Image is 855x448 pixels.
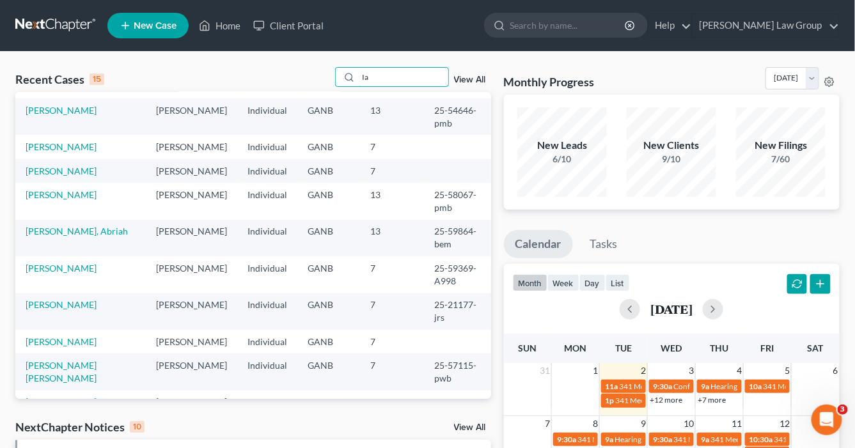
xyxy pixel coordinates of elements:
[26,299,97,310] a: [PERSON_NAME]
[360,330,424,353] td: 7
[130,421,145,433] div: 10
[639,363,647,378] span: 2
[146,390,237,427] td: [PERSON_NAME]
[360,293,424,330] td: 7
[146,159,237,183] td: [PERSON_NAME]
[615,435,714,444] span: Hearing for [PERSON_NAME]
[237,330,297,353] td: Individual
[761,343,774,353] span: Fri
[360,98,424,135] td: 13
[360,183,424,219] td: 13
[192,14,247,37] a: Home
[682,416,695,431] span: 10
[639,416,647,431] span: 9
[134,21,176,31] span: New Case
[736,138,826,153] div: New Filings
[26,105,97,116] a: [PERSON_NAME]
[653,435,672,444] span: 9:30a
[736,153,826,166] div: 7/60
[424,98,491,135] td: 25-54646-pmb
[627,138,716,153] div: New Clients
[297,135,360,158] td: GANB
[605,435,613,444] span: 9a
[557,435,576,444] span: 9:30a
[454,75,486,84] a: View All
[627,153,716,166] div: 9/10
[146,256,237,293] td: [PERSON_NAME]
[735,363,743,378] span: 4
[710,343,729,353] span: Thu
[297,390,360,427] td: GANB
[544,416,551,431] span: 7
[749,382,762,391] span: 10a
[297,256,360,293] td: GANB
[579,274,606,291] button: day
[673,435,788,444] span: 341 Meeting for [PERSON_NAME]
[565,343,587,353] span: Mon
[513,274,547,291] button: month
[650,302,693,316] h2: [DATE]
[90,73,104,85] div: 15
[424,293,491,330] td: 25-21177-jrs
[26,360,97,383] a: [PERSON_NAME] [PERSON_NAME]
[26,189,97,200] a: [PERSON_NAME]
[146,293,237,330] td: [PERSON_NAME]
[360,220,424,256] td: 13
[26,166,97,176] a: [PERSON_NAME]
[687,363,695,378] span: 3
[730,416,743,431] span: 11
[26,396,97,407] a: [PERSON_NAME]
[693,14,839,37] a: [PERSON_NAME] Law Group
[297,293,360,330] td: GANB
[673,382,820,391] span: Confirmation Hearing for [PERSON_NAME]
[606,274,630,291] button: list
[619,382,734,391] span: 341 Meeting for [PERSON_NAME]
[424,390,491,427] td: 25-57176-sms
[710,435,826,444] span: 341 Meeting for [PERSON_NAME]
[838,405,848,415] span: 3
[297,183,360,219] td: GANB
[778,416,791,431] span: 12
[297,220,360,256] td: GANB
[424,183,491,219] td: 25-58067-pmb
[615,343,632,353] span: Tue
[237,220,297,256] td: Individual
[237,98,297,135] td: Individual
[701,382,709,391] span: 9a
[504,230,573,258] a: Calendar
[812,405,842,435] iframe: Intercom live chat
[424,256,491,293] td: 25-59369-A998
[454,423,486,432] a: View All
[297,98,360,135] td: GANB
[749,435,773,444] span: 10:30a
[783,363,791,378] span: 5
[605,382,618,391] span: 11a
[297,353,360,390] td: GANB
[592,416,599,431] span: 8
[653,382,672,391] span: 9:30a
[297,159,360,183] td: GANB
[577,435,760,444] span: 341 Meeting for [PERSON_NAME] & [PERSON_NAME]
[146,183,237,219] td: [PERSON_NAME]
[424,220,491,256] td: 25-59864-bem
[146,220,237,256] td: [PERSON_NAME]
[297,330,360,353] td: GANB
[360,135,424,158] td: 7
[146,98,237,135] td: [PERSON_NAME]
[146,353,237,390] td: [PERSON_NAME]
[701,435,709,444] span: 9a
[424,353,491,390] td: 25-57115-pwb
[579,230,629,258] a: Tasks
[247,14,330,37] a: Client Portal
[510,13,627,37] input: Search by name...
[237,135,297,158] td: Individual
[360,390,424,427] td: 13
[237,353,297,390] td: Individual
[547,274,579,291] button: week
[26,263,97,274] a: [PERSON_NAME]
[698,395,726,405] a: +7 more
[237,256,297,293] td: Individual
[650,395,682,405] a: +12 more
[26,141,97,152] a: [PERSON_NAME]
[146,330,237,353] td: [PERSON_NAME]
